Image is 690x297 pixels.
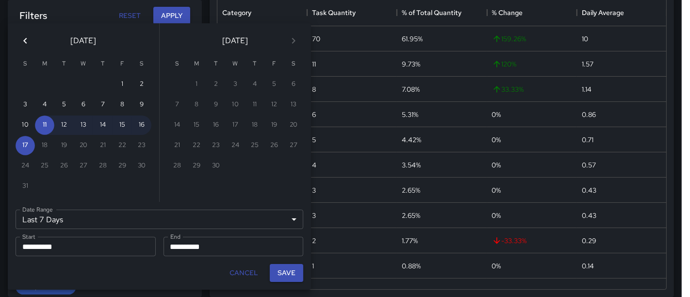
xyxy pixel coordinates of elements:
[54,95,74,115] button: 5
[16,136,35,155] button: 17
[74,95,93,115] button: 6
[93,95,113,115] button: 7
[54,115,74,135] button: 12
[285,54,302,74] span: Saturday
[55,54,73,74] span: Tuesday
[74,115,93,135] button: 13
[113,115,132,135] button: 15
[113,75,132,94] button: 1
[227,54,244,74] span: Wednesday
[16,31,35,50] button: Previous month
[35,95,54,115] button: 4
[168,54,186,74] span: Sunday
[16,210,303,229] div: Last 7 Days
[93,115,113,135] button: 14
[16,95,35,115] button: 3
[113,95,132,115] button: 8
[133,54,150,74] span: Saturday
[16,54,34,74] span: Sunday
[226,264,262,282] button: Cancel
[22,205,53,214] label: Date Range
[71,34,97,48] span: [DATE]
[207,54,225,74] span: Tuesday
[132,75,151,94] button: 2
[188,54,205,74] span: Monday
[265,54,283,74] span: Friday
[94,54,112,74] span: Thursday
[170,232,181,241] label: End
[246,54,263,74] span: Thursday
[132,95,151,115] button: 9
[35,115,54,135] button: 11
[223,34,248,48] span: [DATE]
[22,232,35,241] label: Start
[36,54,53,74] span: Monday
[270,264,303,282] button: Save
[114,54,131,74] span: Friday
[75,54,92,74] span: Wednesday
[16,115,35,135] button: 10
[132,115,151,135] button: 16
